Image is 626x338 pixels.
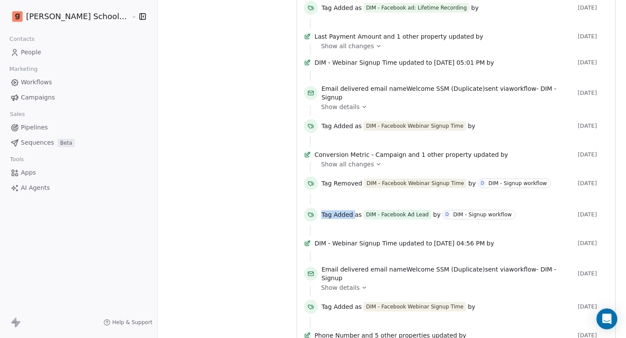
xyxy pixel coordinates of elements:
[7,136,150,150] a: SequencesBeta
[321,266,368,273] span: Email delivered
[578,33,608,40] span: [DATE]
[471,3,479,12] span: by
[7,181,150,195] a: AI Agents
[486,239,494,248] span: by
[112,319,152,326] span: Help & Support
[408,150,499,159] span: and 1 other property updated
[314,58,397,67] span: DIM - Webinar Signup Time
[10,9,125,24] button: [PERSON_NAME] School of Finance LLP
[21,48,41,57] span: People
[366,211,429,219] div: DIM - Facebook Ad Lead
[399,239,432,248] span: updated to
[12,11,23,22] img: Goela%20School%20Logos%20(4).png
[314,150,406,159] span: Conversion Metric - Campaign
[321,210,353,219] span: Tag Added
[6,63,41,76] span: Marketing
[366,4,467,12] div: DIM - Facebook ad: Lifetime Recording
[468,179,476,188] span: by
[7,120,150,135] a: Pipelines
[434,58,485,67] span: [DATE] 05:01 PM
[446,211,449,218] div: D
[321,122,353,130] span: Tag Added
[321,85,368,92] span: Email delivered
[468,302,475,311] span: by
[366,303,463,311] div: DIM - Facebook Webinar Signup Time
[578,240,608,247] span: [DATE]
[578,59,608,66] span: [DATE]
[578,151,608,158] span: [DATE]
[578,211,608,218] span: [DATE]
[321,103,602,111] a: Show details
[366,122,463,130] div: DIM - Facebook Webinar Signup Time
[578,123,608,129] span: [DATE]
[355,210,362,219] span: as
[321,42,602,50] a: Show all changes
[57,139,75,147] span: Beta
[21,138,54,147] span: Sequences
[21,93,55,102] span: Campaigns
[321,160,602,169] a: Show all changes
[6,108,29,121] span: Sales
[433,210,440,219] span: by
[578,270,608,277] span: [DATE]
[578,303,608,310] span: [DATE]
[321,3,353,12] span: Tag Added
[7,90,150,105] a: Campaigns
[383,32,474,41] span: and 1 other property updated
[7,166,150,180] a: Apps
[489,180,547,186] div: DIM - Signup workflow
[321,84,574,102] span: email name sent via workflow -
[314,239,397,248] span: DIM - Webinar Signup Time
[103,319,152,326] a: Help & Support
[399,58,432,67] span: updated to
[7,45,150,60] a: People
[434,239,485,248] span: [DATE] 04:56 PM
[26,11,129,22] span: [PERSON_NAME] School of Finance LLP
[321,265,574,282] span: email name sent via workflow -
[406,85,485,92] span: Welcome SSM (Duplicate)
[366,179,464,187] div: DIM - Facebook Webinar Signup Time
[468,122,475,130] span: by
[578,180,608,187] span: [DATE]
[355,122,362,130] span: as
[321,42,374,50] span: Show all changes
[321,283,360,292] span: Show details
[21,123,48,132] span: Pipelines
[21,78,52,87] span: Workflows
[21,168,36,177] span: Apps
[578,4,608,11] span: [DATE]
[406,266,485,273] span: Welcome SSM (Duplicate)
[500,150,508,159] span: by
[476,32,483,41] span: by
[453,212,512,218] div: DIM - Signup workflow
[6,153,27,166] span: Tools
[486,58,494,67] span: by
[481,180,484,187] div: D
[355,3,362,12] span: as
[321,103,360,111] span: Show details
[596,308,617,329] div: Open Intercom Messenger
[321,302,353,311] span: Tag Added
[321,283,602,292] a: Show details
[321,179,362,188] span: Tag Removed
[314,32,381,41] span: Last Payment Amount
[7,75,150,89] a: Workflows
[355,302,362,311] span: as
[321,160,374,169] span: Show all changes
[578,89,608,96] span: [DATE]
[6,33,38,46] span: Contacts
[21,183,50,192] span: AI Agents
